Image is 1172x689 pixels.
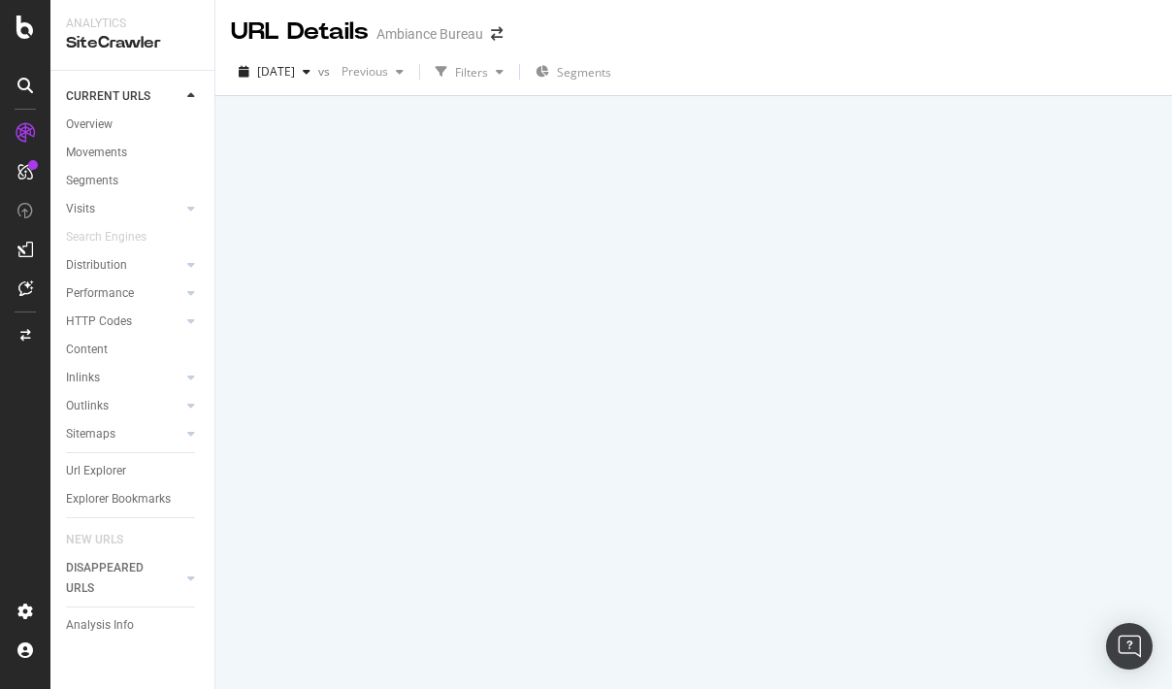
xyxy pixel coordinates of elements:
[66,530,123,550] div: NEW URLS
[376,24,483,44] div: Ambiance Bureau
[66,171,118,191] div: Segments
[66,143,127,163] div: Movements
[528,56,619,87] button: Segments
[66,340,201,360] a: Content
[66,615,201,636] a: Analysis Info
[334,56,411,87] button: Previous
[66,340,108,360] div: Content
[66,615,134,636] div: Analysis Info
[66,255,181,276] a: Distribution
[66,424,181,444] a: Sitemaps
[428,56,511,87] button: Filters
[318,63,334,80] span: vs
[66,312,132,332] div: HTTP Codes
[66,283,134,304] div: Performance
[66,489,201,509] a: Explorer Bookmarks
[66,171,201,191] a: Segments
[491,27,503,41] div: arrow-right-arrow-left
[66,115,201,135] a: Overview
[231,56,318,87] button: [DATE]
[455,64,488,81] div: Filters
[66,396,181,416] a: Outlinks
[1106,623,1153,670] div: Open Intercom Messenger
[66,368,100,388] div: Inlinks
[66,115,113,135] div: Overview
[66,86,181,107] a: CURRENT URLS
[66,396,109,416] div: Outlinks
[66,312,181,332] a: HTTP Codes
[66,424,115,444] div: Sitemaps
[66,558,164,599] div: DISAPPEARED URLS
[66,143,201,163] a: Movements
[66,558,181,599] a: DISAPPEARED URLS
[334,63,388,80] span: Previous
[66,368,181,388] a: Inlinks
[66,227,146,247] div: Search Engines
[66,461,126,481] div: Url Explorer
[557,64,611,81] span: Segments
[257,63,295,80] span: 2025 Aug. 17th
[66,16,199,32] div: Analytics
[66,530,143,550] a: NEW URLS
[66,283,181,304] a: Performance
[66,461,201,481] a: Url Explorer
[66,489,171,509] div: Explorer Bookmarks
[231,16,369,49] div: URL Details
[66,199,95,219] div: Visits
[66,255,127,276] div: Distribution
[66,199,181,219] a: Visits
[66,227,166,247] a: Search Engines
[66,86,150,107] div: CURRENT URLS
[66,32,199,54] div: SiteCrawler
